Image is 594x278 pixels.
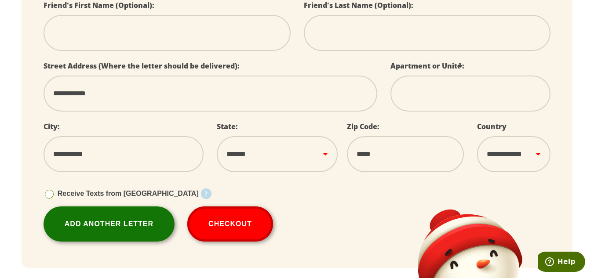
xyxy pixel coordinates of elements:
label: Friend's Last Name (Optional): [304,0,413,10]
label: Street Address (Where the letter should be delivered): [44,61,240,71]
button: Checkout [187,206,273,242]
label: State: [217,122,238,131]
a: Add Another Letter [44,206,175,242]
iframe: Opens a widget where you can find more information [538,252,585,274]
label: Apartment or Unit#: [390,61,464,71]
label: Country [477,122,507,131]
label: City: [44,122,60,131]
label: Friend's First Name (Optional): [44,0,154,10]
label: Zip Code: [347,122,379,131]
span: Receive Texts from [GEOGRAPHIC_DATA] [58,190,199,197]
